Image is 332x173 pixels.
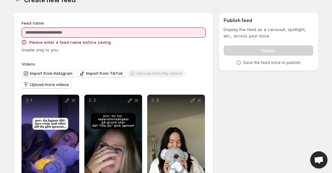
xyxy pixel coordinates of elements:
button: Upload more videos [21,81,72,89]
span: Import from TikTok [86,71,123,76]
span: Upload more videos [30,82,69,87]
p: Save the feed once to publish. [243,60,301,65]
span: Feed name [21,20,44,26]
p: Display the feed as a carousel, spotlight, etc., across your store. [224,26,313,39]
button: Import from Instagram [21,70,75,77]
p: 2 [93,98,127,103]
h2: Publish feed [224,17,313,24]
span: Please enter a feed name before saving. [29,39,112,45]
span: Visible only to you. [21,47,59,52]
p: 3 [156,98,190,103]
span: Videos [21,61,35,67]
div: Open chat [310,151,328,169]
button: Import from TikTok [78,70,125,77]
span: Import from Instagram [30,71,72,76]
p: 1 [30,98,64,103]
